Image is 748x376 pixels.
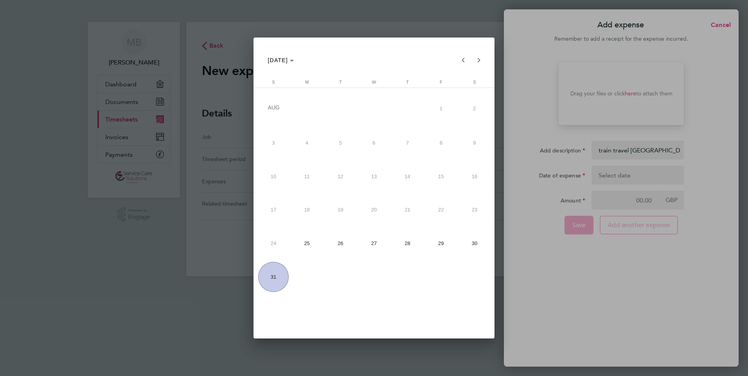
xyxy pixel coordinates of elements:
[325,128,356,158] span: 5
[359,228,389,258] span: 27
[458,193,491,227] button: August 23, 2025
[290,159,324,193] button: August 11, 2025
[324,159,357,193] button: August 12, 2025
[290,126,324,160] button: August 4, 2025
[473,80,476,84] span: S
[258,228,288,258] span: 24
[391,126,424,160] button: August 7, 2025
[372,80,376,84] span: W
[392,161,423,192] span: 14
[292,161,322,192] span: 11
[258,128,288,158] span: 3
[391,193,424,227] button: August 21, 2025
[426,228,456,258] span: 29
[426,161,456,192] span: 15
[459,128,489,158] span: 9
[471,52,487,68] button: Next month
[459,228,489,258] span: 30
[357,227,391,260] button: August 27, 2025
[424,227,458,260] button: August 29, 2025
[292,195,322,225] span: 18
[359,128,389,158] span: 6
[424,91,458,126] button: August 1, 2025
[455,52,471,68] button: Previous month
[257,260,290,294] button: August 31, 2025
[391,159,424,193] button: August 14, 2025
[272,80,275,84] span: S
[459,161,489,192] span: 16
[458,126,491,160] button: August 9, 2025
[290,193,324,227] button: August 18, 2025
[290,227,324,260] button: August 25, 2025
[324,193,357,227] button: August 19, 2025
[292,128,322,158] span: 4
[424,193,458,227] button: August 22, 2025
[424,159,458,193] button: August 15, 2025
[257,159,290,193] button: August 10, 2025
[392,128,423,158] span: 7
[359,161,389,192] span: 13
[257,126,290,160] button: August 3, 2025
[258,262,288,292] span: 31
[325,161,356,192] span: 12
[292,228,322,258] span: 25
[257,227,290,260] button: August 24, 2025
[324,126,357,160] button: August 5, 2025
[325,195,356,225] span: 19
[357,126,391,160] button: August 6, 2025
[268,57,288,63] span: [DATE]
[424,126,458,160] button: August 8, 2025
[357,159,391,193] button: August 13, 2025
[458,91,491,126] button: August 2, 2025
[392,228,423,258] span: 28
[258,161,288,192] span: 10
[324,227,357,260] button: August 26, 2025
[392,195,423,225] span: 21
[426,195,456,225] span: 22
[357,193,391,227] button: August 20, 2025
[406,80,409,84] span: T
[325,228,356,258] span: 26
[459,93,489,125] span: 2
[459,195,489,225] span: 23
[458,159,491,193] button: August 16, 2025
[257,193,290,227] button: August 17, 2025
[258,195,288,225] span: 17
[458,227,491,260] button: August 30, 2025
[426,93,456,125] span: 1
[359,195,389,225] span: 20
[305,80,309,84] span: M
[391,227,424,260] button: August 28, 2025
[264,53,297,67] button: Choose month and year
[339,80,342,84] span: T
[440,80,442,84] span: F
[426,128,456,158] span: 8
[257,91,424,126] td: AUG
